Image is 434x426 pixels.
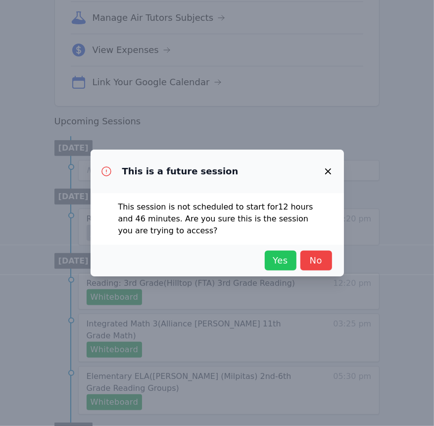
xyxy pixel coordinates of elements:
[265,251,296,270] button: Yes
[305,254,327,267] span: No
[118,201,316,237] p: This session is not scheduled to start for 12 hours and 46 minutes . Are you sure this is the ses...
[122,165,239,177] h3: This is a future session
[300,251,332,270] button: No
[270,254,291,267] span: Yes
